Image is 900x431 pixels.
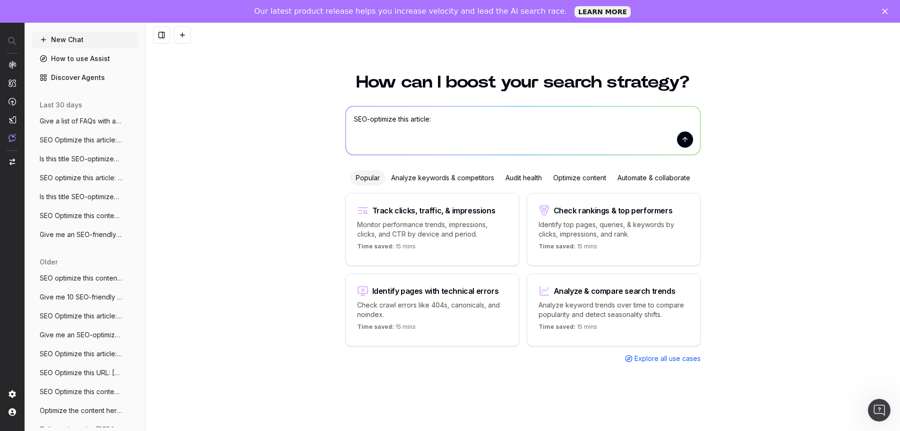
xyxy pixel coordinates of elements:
[9,408,16,416] img: My account
[554,287,676,295] div: Analyze & compare search trends
[40,173,123,183] span: SEO optimize this article: [URL].
[32,170,138,185] button: SEO optimize this article: [URL].
[40,230,123,239] span: Give me an SEO-friendly title that repla
[9,79,16,87] img: Intelligence
[40,349,123,359] span: SEO Optimize this article: [URL].
[40,273,123,283] span: SEO optimize this content: [URL].
[882,9,891,14] div: Close
[32,365,138,380] button: SEO Optimize this URL: [URL]
[40,257,58,267] span: older
[32,384,138,399] button: SEO Optimize this content: Renters Insu
[40,211,123,220] span: SEO Optimize this content: [URL].
[40,135,123,145] span: SEO Optimize this article: [URL].
[32,151,138,167] button: Is this title SEO-optimized? What is Co
[539,300,689,319] p: Analyze keyword trends over time to compare popularity and detect seasonality shifts.
[9,61,16,69] img: Analytics
[32,70,138,85] a: Discover Agents
[868,399,891,422] iframe: Intercom live chat
[539,243,597,254] p: 15 mins
[32,132,138,148] button: SEO Optimize this article: [URL].
[9,97,16,106] img: Activation
[40,368,123,378] span: SEO Optimize this URL: [URL]
[32,189,138,204] button: Is this title SEO-optimized? What Landl
[612,170,696,185] div: Automate & collaborate
[9,158,15,165] img: Switch project
[539,323,575,330] span: Time saved:
[254,7,567,16] div: Our latest product release helps you increase velocity and lead the AI search race.
[32,227,138,242] button: Give me an SEO-friendly title that repla
[574,6,631,18] a: LEARN MORE
[32,290,138,305] button: Give me 10 SEO-friendly alternatives to
[345,74,701,91] h1: How can I boost your search strategy?
[40,406,123,415] span: Optimize the content here: [URL].
[625,354,701,363] a: Explore all use cases
[32,271,138,286] button: SEO optimize this content: [URL].
[372,207,496,214] div: Track clicks, traffic, & impressions
[9,116,16,123] img: Studio
[554,207,673,214] div: Check rankings & top performers
[548,170,612,185] div: Optimize content
[357,243,416,254] p: 15 mins
[346,106,700,155] textarea: SEO-optimize this article:
[372,287,499,295] div: Identify pages with technical errors
[634,354,701,363] span: Explore all use cases
[539,323,597,334] p: 15 mins
[350,170,386,185] div: Popular
[539,243,575,250] span: Time saved:
[357,323,394,330] span: Time saved:
[32,403,138,418] button: Optimize the content here: [URL].
[40,311,123,321] span: SEO Optimize this article: [URL].
[40,116,123,126] span: Give a list of FAQs with answers regardi
[357,243,394,250] span: Time saved:
[357,220,507,239] p: Monitor performance trends, impressions, clicks, and CTR by device and period.
[32,114,138,129] button: Give a list of FAQs with answers regardi
[357,300,507,319] p: Check crawl errors like 404s, canonicals, and noindex.
[40,292,123,302] span: Give me 10 SEO-friendly alternatives to
[40,330,123,340] span: Give me an SEO-optimized title for this:
[500,170,548,185] div: Audit health
[9,134,16,142] img: Assist
[32,51,138,66] a: How to use Assist
[539,220,689,239] p: Identify top pages, queries, & keywords by clicks, impressions, and rank.
[32,346,138,361] button: SEO Optimize this article: [URL].
[40,154,123,164] span: Is this title SEO-optimized? What is Co
[357,323,416,334] p: 15 mins
[40,192,123,202] span: Is this title SEO-optimized? What Landl
[32,308,138,324] button: SEO Optimize this article: [URL].
[32,208,138,223] button: SEO Optimize this content: [URL].
[32,32,138,47] button: New Chat
[32,327,138,343] button: Give me an SEO-optimized title for this:
[9,390,16,398] img: Setting
[40,387,123,396] span: SEO Optimize this content: Renters Insu
[386,170,500,185] div: Analyze keywords & competitors
[40,100,82,110] span: last 30 days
